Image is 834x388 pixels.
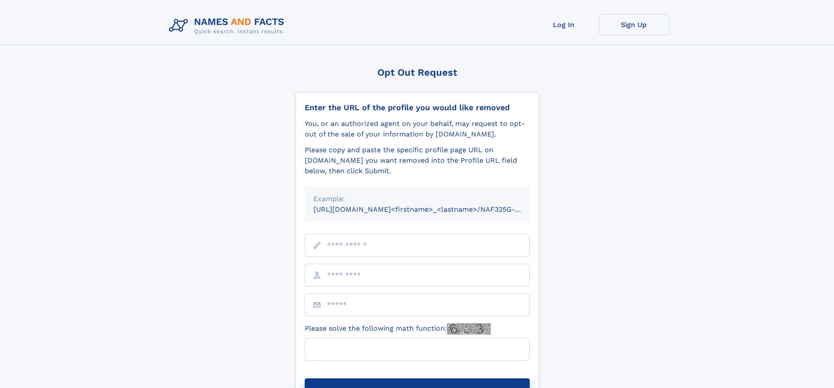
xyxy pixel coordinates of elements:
[296,67,539,78] div: Opt Out Request
[599,14,669,35] a: Sign Up
[305,323,491,335] label: Please solve the following math function:
[305,145,530,176] div: Please copy and paste the specific profile page URL on [DOMAIN_NAME] you want removed into the Pr...
[305,103,530,112] div: Enter the URL of the profile you would like removed
[313,194,521,204] div: Example:
[313,205,546,213] small: [URL][DOMAIN_NAME]<firstname>_<lastname>/NAF325G-xxxxxxxx
[529,14,599,35] a: Log In
[305,119,530,140] div: You, or an authorized agent on your behalf, may request to opt-out of the sale of your informatio...
[165,14,292,38] img: Logo Names and Facts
